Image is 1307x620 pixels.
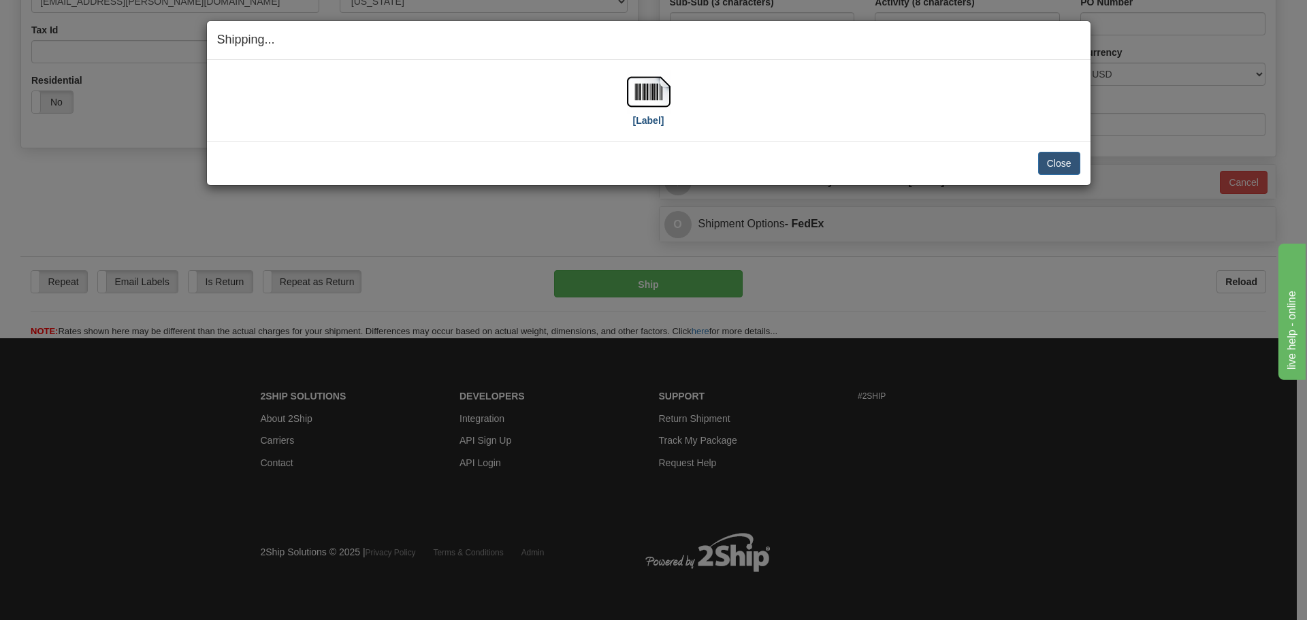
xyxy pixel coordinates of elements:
iframe: chat widget [1276,240,1306,379]
div: live help - online [10,8,126,25]
button: Close [1038,152,1080,175]
label: [Label] [633,114,664,127]
a: [Label] [627,85,671,125]
img: barcode.jpg [627,70,671,114]
span: Shipping... [217,33,275,46]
